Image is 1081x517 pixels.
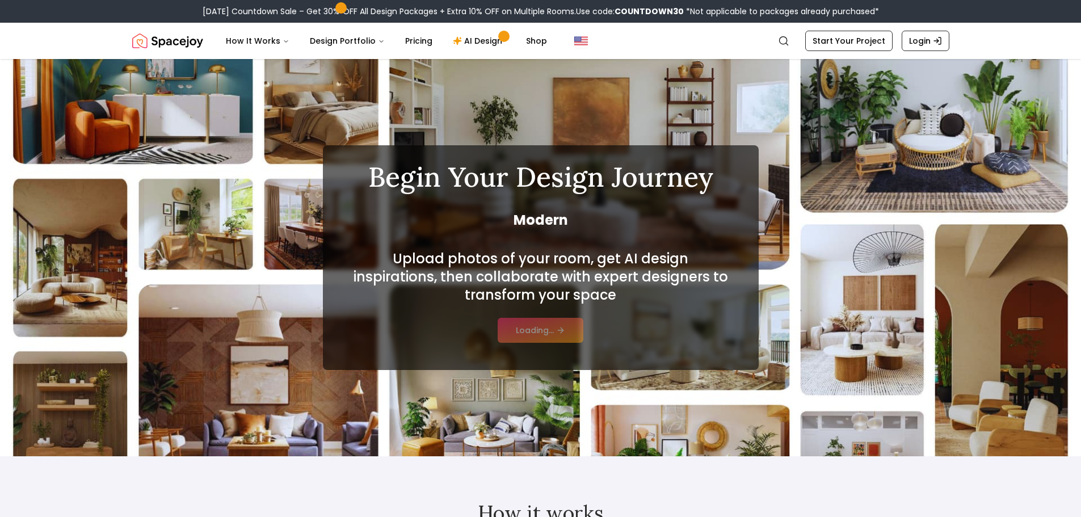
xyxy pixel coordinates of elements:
a: Pricing [396,30,441,52]
a: Login [902,31,949,51]
div: [DATE] Countdown Sale – Get 30% OFF All Design Packages + Extra 10% OFF on Multiple Rooms. [203,6,879,17]
h1: Begin Your Design Journey [350,163,731,191]
a: Shop [517,30,556,52]
button: How It Works [217,30,298,52]
button: Design Portfolio [301,30,394,52]
h2: Upload photos of your room, get AI design inspirations, then collaborate with expert designers to... [350,250,731,304]
a: Spacejoy [132,30,203,52]
span: Use code: [576,6,684,17]
img: United States [574,34,588,48]
span: Modern [350,211,731,229]
a: Start Your Project [805,31,893,51]
b: COUNTDOWN30 [615,6,684,17]
nav: Global [132,23,949,59]
span: *Not applicable to packages already purchased* [684,6,879,17]
a: AI Design [444,30,515,52]
nav: Main [217,30,556,52]
img: Spacejoy Logo [132,30,203,52]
